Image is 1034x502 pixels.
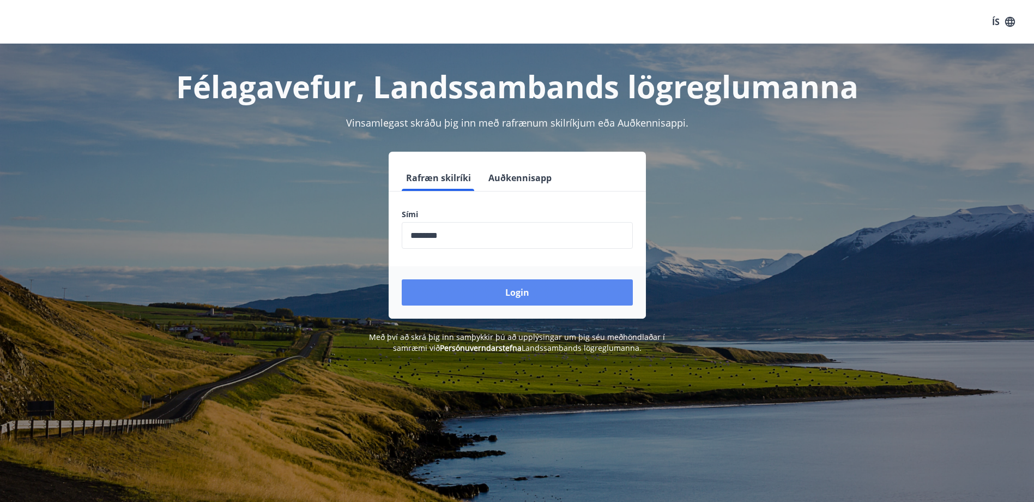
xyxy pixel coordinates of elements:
button: Rafræn skilríki [402,165,475,191]
label: Sími [402,209,633,220]
h1: Félagavefur, Landssambands lögreglumanna [138,65,897,107]
button: Auðkennisapp [484,165,556,191]
a: Persónuverndarstefna [440,343,522,353]
span: Með því að skrá þig inn samþykkir þú að upplýsingar um þig séu meðhöndlaðar í samræmi við Landssa... [369,332,665,353]
button: ÍS [986,12,1021,32]
span: Vinsamlegast skráðu þig inn með rafrænum skilríkjum eða Auðkennisappi. [346,116,688,129]
button: Login [402,279,633,306]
